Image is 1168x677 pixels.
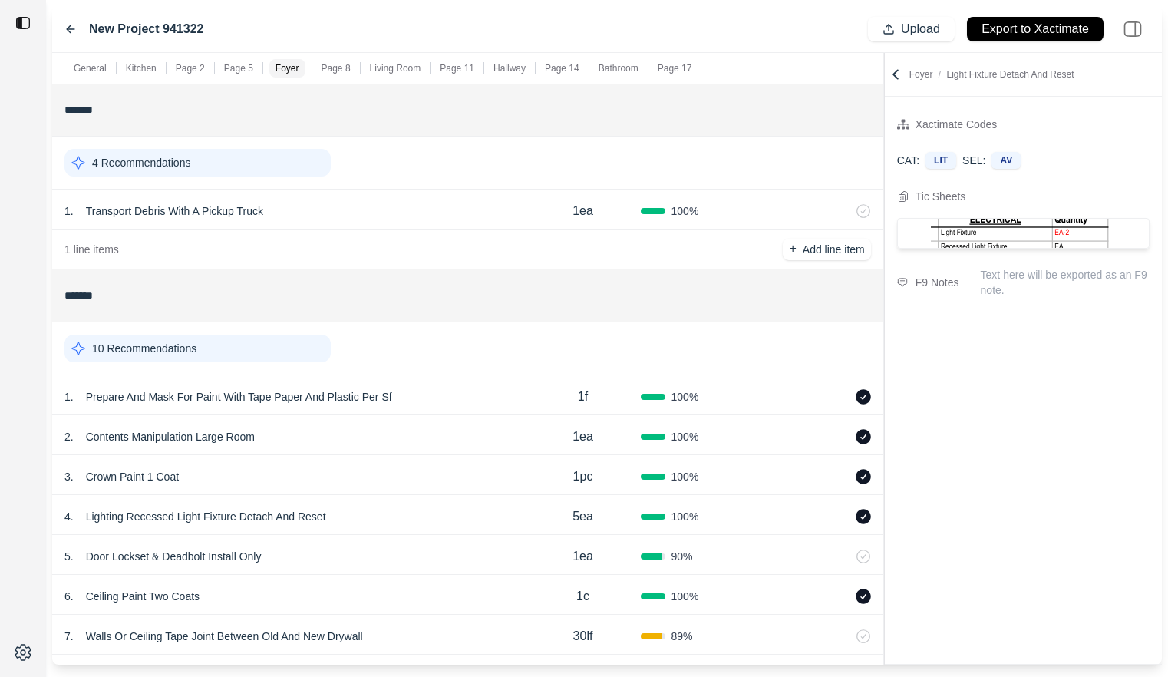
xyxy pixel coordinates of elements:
p: Transport Debris With A Pickup Truck [80,200,269,222]
p: 1c [576,587,589,606]
p: + [789,240,796,258]
p: 6 . [64,589,74,604]
div: F9 Notes [916,273,959,292]
p: CAT: [897,153,919,168]
p: 1ea [572,202,593,220]
p: Page 17 [658,62,692,74]
p: Text here will be exported as an F9 note. [981,267,1150,298]
p: 1pc [573,467,593,486]
img: Cropped Image [931,219,1115,248]
p: 1 . [64,203,74,219]
p: Bathroom [599,62,638,74]
span: 89 % [671,629,693,644]
span: 90 % [671,549,693,564]
p: General [74,62,107,74]
button: Export to Xactimate [967,17,1104,41]
p: Page 14 [545,62,579,74]
button: +Add line item [783,239,870,260]
p: Crown Paint 1 Coat [80,466,185,487]
p: SEL: [962,153,985,168]
p: 1f [578,388,588,406]
div: AV [991,152,1021,169]
img: toggle sidebar [15,15,31,31]
p: Page 8 [322,62,351,74]
button: Upload [868,17,955,41]
p: 4 . [64,509,74,524]
p: 1 . [64,389,74,405]
p: Lighting Recessed Light Fixture Detach And Reset [80,506,332,527]
p: Export to Xactimate [982,21,1089,38]
span: 100 % [671,509,699,524]
span: 100 % [671,429,699,444]
div: LIT [925,152,956,169]
span: 100 % [671,389,699,405]
p: 7 . [64,629,74,644]
p: Walls Or Ceiling Tape Joint Between Old And New Drywall [80,626,369,647]
p: 2 . [64,429,74,444]
p: Add line item [803,242,865,257]
p: 30lf [573,627,593,646]
p: 4 Recommendations [92,155,190,170]
p: 1ea [572,547,593,566]
label: New Project 941322 [89,20,203,38]
p: 1ea [572,428,593,446]
div: Xactimate Codes [916,115,998,134]
p: 10 Recommendations [92,341,196,356]
p: Prepare And Mask For Paint With Tape Paper And Plastic Per Sf [80,386,398,408]
p: Upload [901,21,940,38]
p: 5 . [64,549,74,564]
p: Hallway [493,62,526,74]
p: 1 line items [64,242,119,257]
span: 100 % [671,469,699,484]
span: 100 % [671,589,699,604]
p: Kitchen [126,62,157,74]
p: Door Lockset & Deadbolt Install Only [80,546,268,567]
p: Foyer [276,62,299,74]
span: Light Fixture Detach And Reset [946,69,1074,80]
p: 3 . [64,469,74,484]
p: 5ea [572,507,593,526]
span: / [932,69,946,80]
img: comment [897,278,908,287]
p: Foyer [909,68,1074,81]
div: Tic Sheets [916,187,966,206]
p: Living Room [370,62,421,74]
p: Page 11 [440,62,474,74]
p: Page 5 [224,62,253,74]
span: 100 % [671,203,699,219]
p: Contents Manipulation Large Room [80,426,261,447]
p: Page 2 [176,62,205,74]
img: right-panel.svg [1116,12,1150,46]
p: Ceiling Paint Two Coats [80,586,206,607]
